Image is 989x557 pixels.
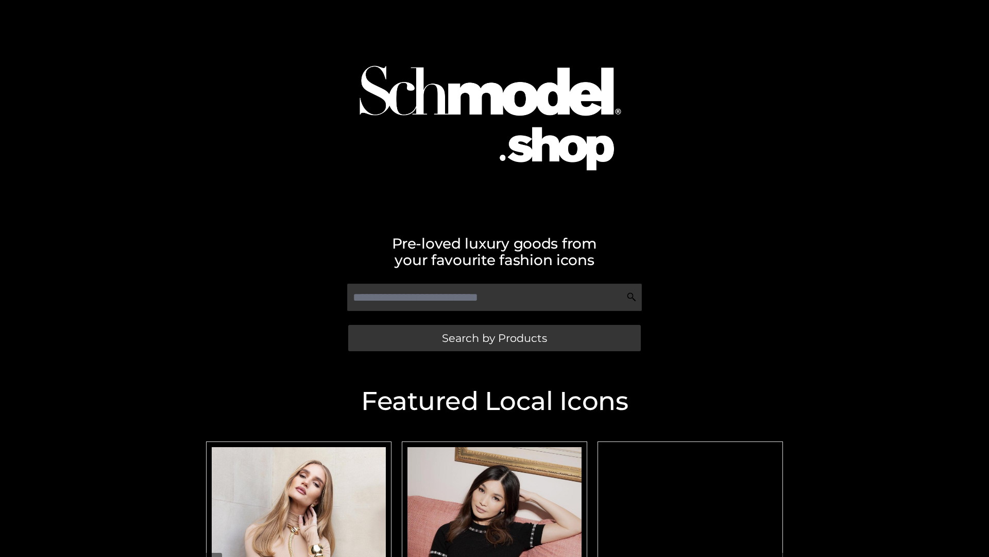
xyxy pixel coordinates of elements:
[626,292,637,302] img: Search Icon
[442,333,547,343] span: Search by Products
[348,325,641,351] a: Search by Products
[201,388,788,414] h2: Featured Local Icons​
[201,235,788,268] h2: Pre-loved luxury goods from your favourite fashion icons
